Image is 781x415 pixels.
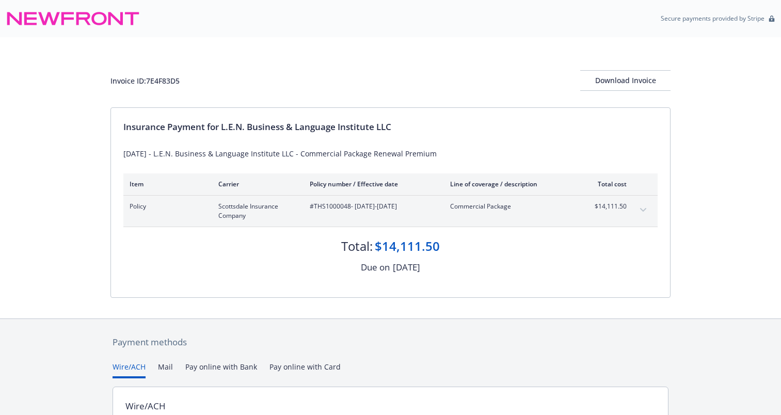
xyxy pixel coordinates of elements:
div: Invoice ID: 7E4F83D5 [110,75,180,86]
div: Due on [361,261,390,274]
span: Policy [130,202,202,211]
div: Line of coverage / description [450,180,571,188]
div: Carrier [218,180,293,188]
span: Scottsdale Insurance Company [218,202,293,220]
button: Download Invoice [580,70,671,91]
div: Insurance Payment for L.E.N. Business & Language Institute LLC [123,120,658,134]
div: Payment methods [113,336,668,349]
span: Commercial Package [450,202,571,211]
button: Pay online with Bank [185,361,257,378]
div: Wire/ACH [125,400,166,413]
div: Total: [341,237,373,255]
button: Wire/ACH [113,361,146,378]
span: #THS1000048 - [DATE]-[DATE] [310,202,434,211]
div: [DATE] - L.E.N. Business & Language Institute LLC - Commercial Package Renewal Premium [123,148,658,159]
div: Download Invoice [580,71,671,90]
button: Pay online with Card [269,361,341,378]
div: [DATE] [393,261,420,274]
span: $14,111.50 [588,202,627,211]
div: $14,111.50 [375,237,440,255]
p: Secure payments provided by Stripe [661,14,764,23]
button: expand content [635,202,651,218]
div: Total cost [588,180,627,188]
div: Item [130,180,202,188]
button: Mail [158,361,173,378]
div: Policy number / Effective date [310,180,434,188]
div: PolicyScottsdale Insurance Company#THS1000048- [DATE]-[DATE]Commercial Package$14,111.50expand co... [123,196,658,227]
